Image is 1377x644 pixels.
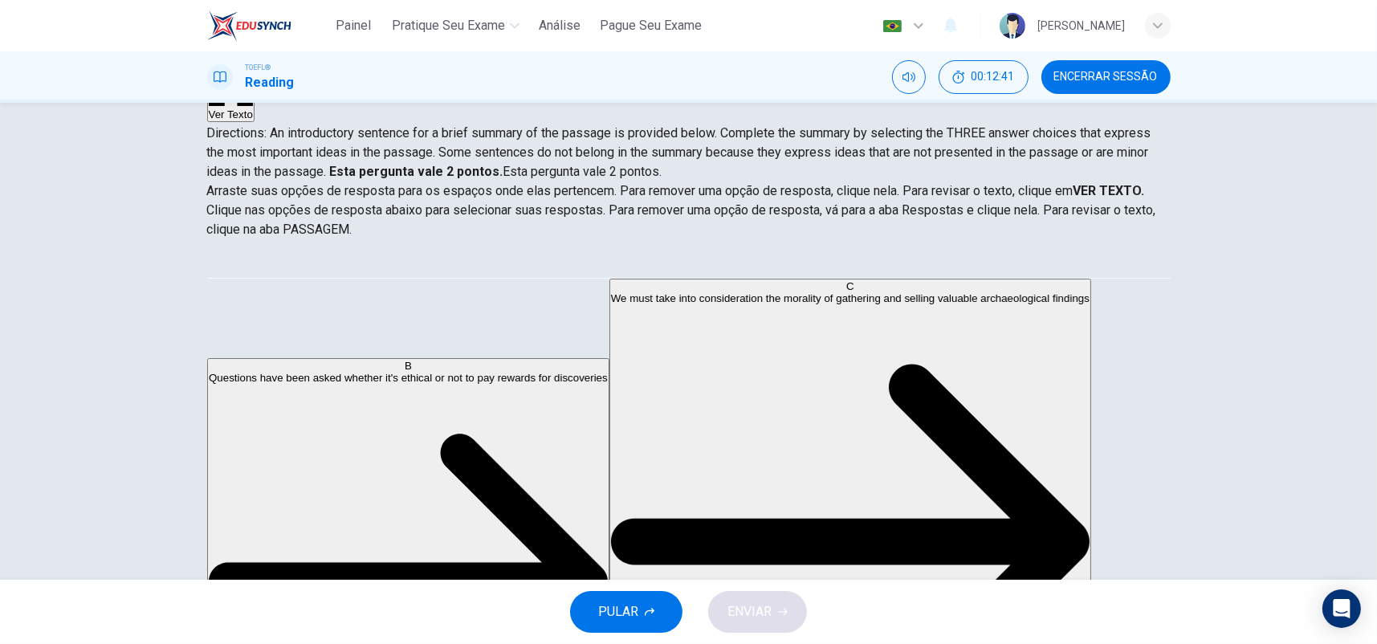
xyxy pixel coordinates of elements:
button: 00:12:41 [939,60,1029,94]
strong: Esta pergunta vale 2 pontos. [327,164,503,179]
button: Análise [532,11,587,40]
span: Análise [539,16,581,35]
p: Arraste suas opções de resposta para os espaços onde elas pertencem. Para remover uma opção de re... [207,181,1171,201]
button: Pratique seu exame [385,11,526,40]
button: PULAR [570,591,682,633]
span: Encerrar Sessão [1054,71,1158,84]
div: [PERSON_NAME] [1038,16,1126,35]
span: TOEFL® [246,62,271,73]
a: EduSynch logo [207,10,328,42]
span: Painel [336,16,371,35]
button: Encerrar Sessão [1041,60,1171,94]
img: EduSynch logo [207,10,291,42]
div: Open Intercom Messenger [1322,589,1361,628]
h1: Reading [246,73,295,92]
span: Pague Seu Exame [600,16,702,35]
div: Esconder [939,60,1029,94]
div: B [209,361,608,373]
span: Esta pergunta vale 2 pontos. [503,164,662,179]
img: pt [882,20,902,32]
span: Directions: An introductory sentence for a brief summary of the passage is provided below. Comple... [207,125,1151,179]
strong: VER TEXTO. [1073,183,1145,198]
span: Questions have been asked whether it's ethical or not to pay rewards for discoveries [209,373,608,385]
div: Choose test type tabs [207,239,1171,278]
button: Painel [328,11,379,40]
span: We must take into consideration the morality of gathering and selling valuable archaeological fin... [610,292,1089,304]
span: 00:12:41 [972,71,1015,84]
div: C [610,280,1089,292]
p: Clique nas opções de resposta abaixo para selecionar suas respostas. Para remover uma opção de re... [207,201,1171,239]
img: Profile picture [1000,13,1025,39]
div: Silenciar [892,60,926,94]
button: Pague Seu Exame [593,11,708,40]
span: PULAR [598,601,638,623]
span: Pratique seu exame [392,16,505,35]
